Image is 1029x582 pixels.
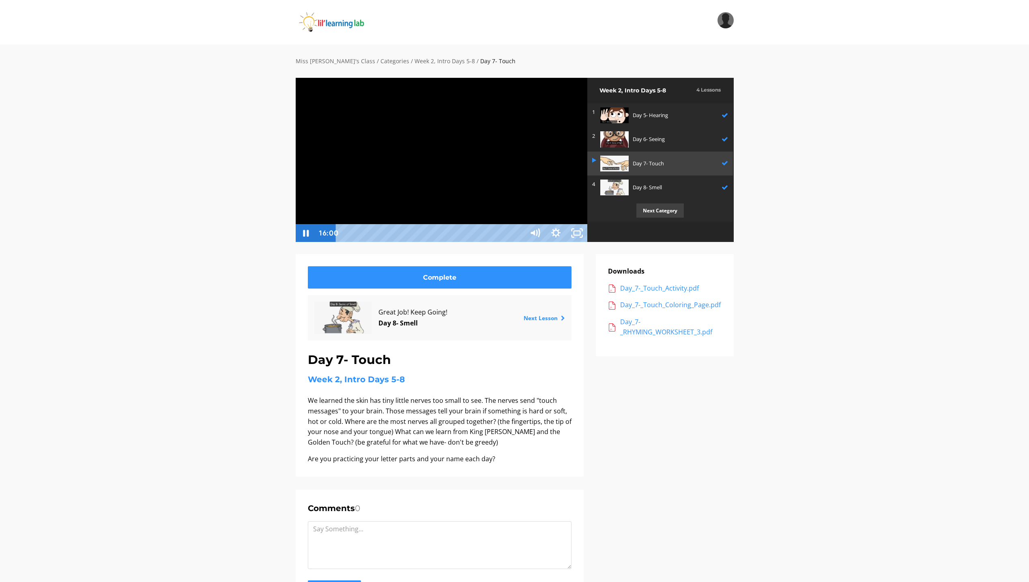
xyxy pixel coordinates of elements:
[592,132,596,140] p: 2
[620,283,722,294] div: Day_7-_Touch_Activity.pdf
[592,108,596,116] p: 1
[308,396,571,447] p: We learned the skin has tiny little nerves too small to see. The nerves send "touch messages" to ...
[415,57,475,65] a: Week 2, Intro Days 5-8
[633,135,718,143] p: Day 6- Seeing
[633,183,718,192] p: Day 8- Smell
[587,103,733,127] a: 1 Day 5- Hearing
[608,285,616,293] img: acrobat.png
[344,224,519,242] div: Playbar
[411,57,413,66] div: /
[636,203,684,218] p: Next Category
[567,224,588,242] button: Unfullscreen
[696,86,721,94] h3: 4 Lessons
[608,300,722,310] a: Day_7-_Touch_Coloring_Page.pdf
[587,152,733,175] a: Day 7- Touch
[308,502,571,515] h5: Comments
[608,302,616,310] img: acrobat.png
[633,159,718,168] p: Day 7- Touch
[480,57,516,66] div: Day 7- Touch
[355,503,360,513] span: 0
[314,302,372,334] img: HObMpL8ZQeS41YjPkqPX_44248bf4acc0076d8c9cf5cf6af4586b733f00e0.jpg
[608,323,616,332] img: acrobat.png
[600,131,629,147] img: OK9pnWYR6WHHVZCdalib_dea1af28cd8ad2683da6e4f7ac77ef872a62821f.jpg
[587,127,733,151] a: 2 Day 6- Seeing
[592,180,596,188] p: 4
[477,57,479,66] div: /
[295,224,316,242] button: Pause
[600,180,629,195] img: HObMpL8ZQeS41YjPkqPX_44248bf4acc0076d8c9cf5cf6af4586b733f00e0.jpg
[587,175,733,199] a: 4 Day 8- Smell
[380,57,409,65] a: Categories
[587,199,733,222] a: Next Category
[608,266,722,277] p: Downloads
[296,57,375,65] a: Miss [PERSON_NAME]'s Class
[296,12,388,32] img: iJObvVIsTmeLBah9dr2P_logo_360x80.png
[620,300,722,310] div: Day_7-_Touch_Coloring_Page.pdf
[608,317,722,338] a: Day_7-_RHYMING_WORKSHEET_3.pdf
[620,317,722,338] div: Day_7-_RHYMING_WORKSHEET_3.pdf
[378,307,501,318] span: Great Job! Keep Going!
[377,57,379,66] div: /
[308,374,405,384] a: Week 2, Intro Days 5-8
[718,12,734,28] img: 5fba30d74cf8ef0fc50b18c3c1fc67fa
[524,224,546,242] button: Mute
[600,107,629,123] img: gRrwcOmaTtiDrulxc9l8_8da069e84be0f56fe9e4bc8d297b331122fa51d5.jpg
[308,266,571,289] a: Complete
[546,224,567,242] button: Show settings menu
[608,283,722,294] a: Day_7-_Touch_Activity.pdf
[308,454,571,464] p: Are you practicing your letter parts and your name each day?
[600,156,629,171] img: i7854taoSOybrCBYFoFZ_5ba912658c33491c1c5a474d58dc0f7cb1ea85fb.jpg
[378,319,418,327] a: Day 8- Smell
[633,111,718,120] p: Day 5- Hearing
[308,350,571,370] h1: Day 7- Touch
[599,86,693,95] h2: Week 2, Intro Days 5-8
[524,314,565,322] a: Next Lesson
